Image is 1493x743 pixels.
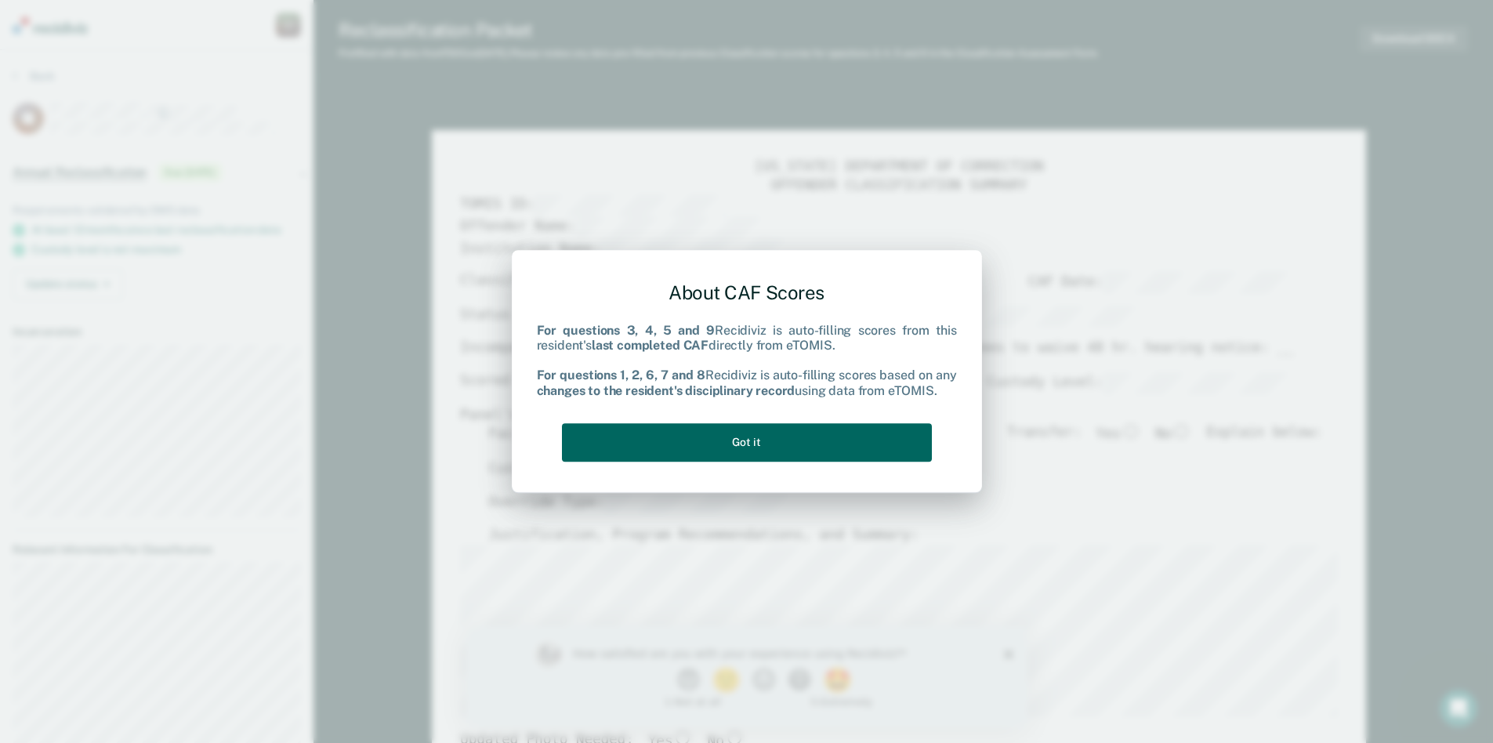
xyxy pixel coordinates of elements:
[321,42,349,66] button: 4
[537,269,957,317] div: About CAF Scores
[107,71,255,81] div: 1 - Not at all
[245,42,277,66] button: 2
[285,42,313,66] button: 3
[210,42,237,66] button: 1
[344,71,492,81] div: 5 - Extremely
[537,323,957,398] div: Recidiviz is auto-filling scores from this resident's directly from eTOMIS. Recidiviz is auto-fil...
[107,20,469,34] div: How satisfied are you with your experience using Recidiviz?
[592,338,708,353] b: last completed CAF
[537,323,716,338] b: For questions 3, 4, 5 and 9
[562,423,932,462] button: Got it
[538,24,547,33] div: Close survey
[69,16,94,41] img: Profile image for Kim
[537,383,795,398] b: changes to the resident's disciplinary record
[537,368,705,383] b: For questions 1, 2, 6, 7 and 8
[357,42,389,66] button: 5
